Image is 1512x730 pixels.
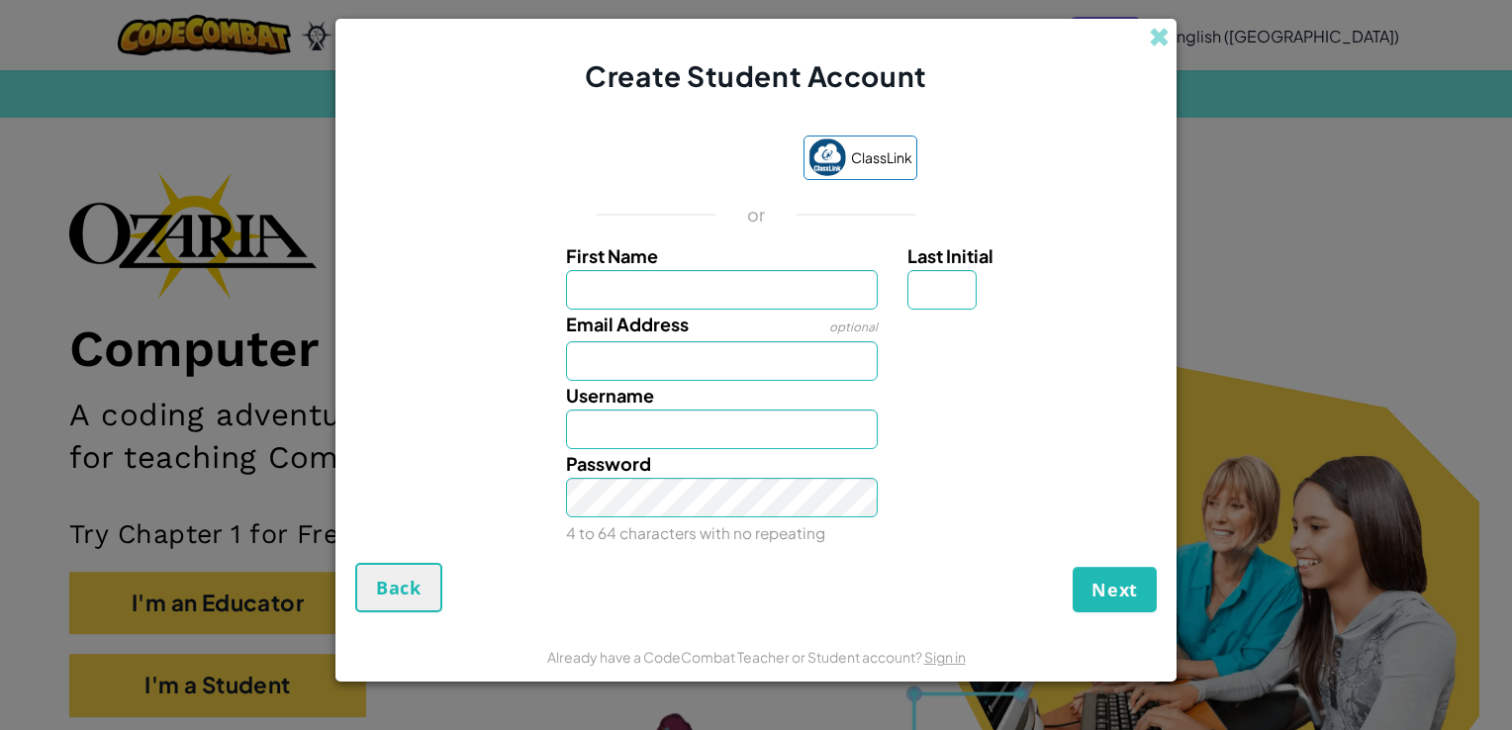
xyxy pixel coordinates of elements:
[566,313,689,335] span: Email Address
[566,523,825,542] small: 4 to 64 characters with no repeating
[376,576,422,599] span: Back
[924,648,966,666] a: Sign in
[747,203,766,227] p: or
[585,58,926,93] span: Create Student Account
[829,319,878,334] span: optional
[1073,567,1157,612] button: Next
[355,563,442,612] button: Back
[851,143,912,172] span: ClassLink
[566,244,658,267] span: First Name
[586,137,794,181] iframe: Botón de Acceder con Google
[566,452,651,475] span: Password
[907,244,993,267] span: Last Initial
[1105,20,1492,288] iframe: Diálogo de Acceder con Google
[808,138,846,176] img: classlink-logo-small.png
[547,648,924,666] span: Already have a CodeCombat Teacher or Student account?
[1091,578,1138,601] span: Next
[566,384,654,407] span: Username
